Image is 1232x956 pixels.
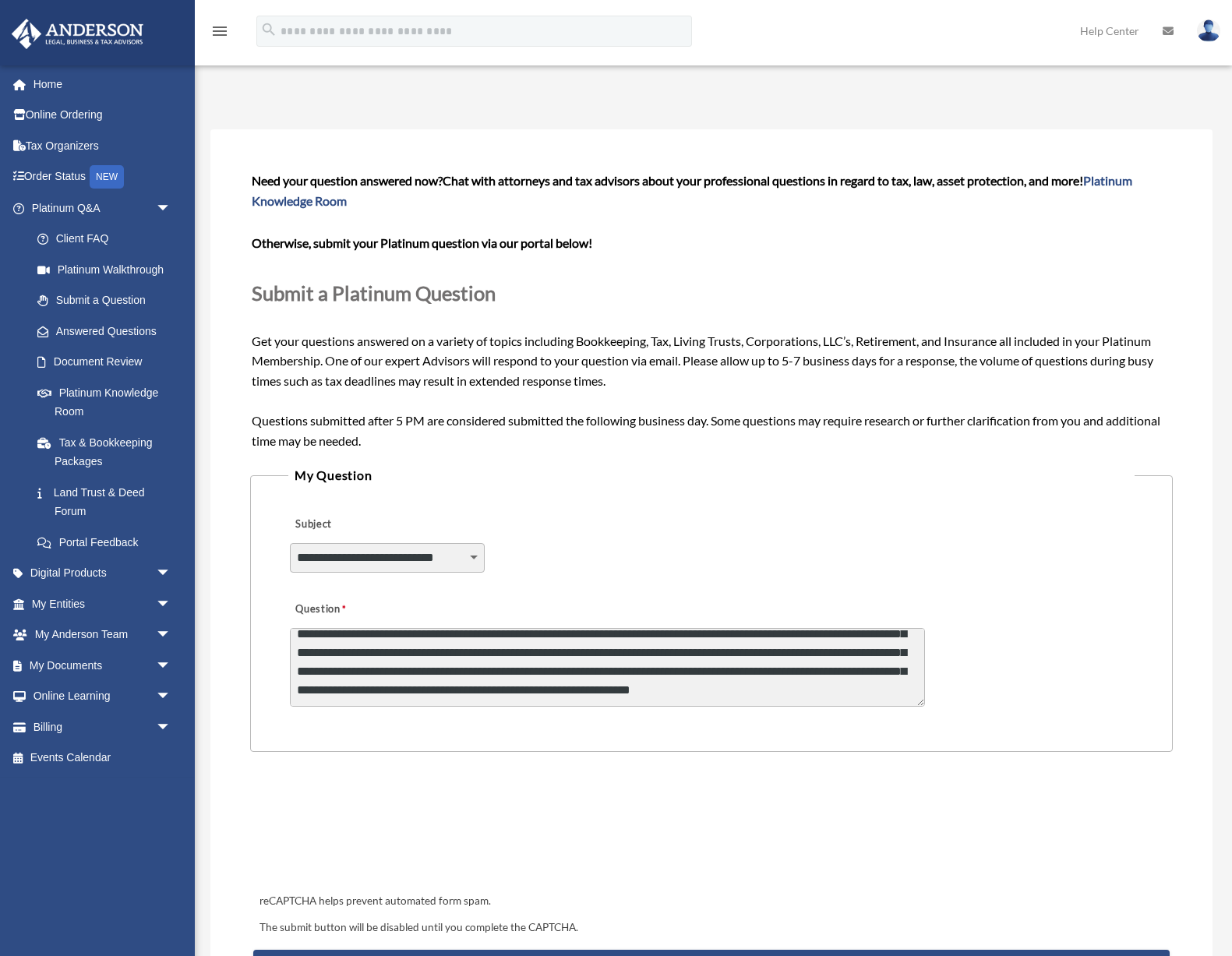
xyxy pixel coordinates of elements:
a: My Documentsarrow_drop_down [11,650,195,681]
legend: My Question [288,464,1135,486]
a: Land Trust & Deed Forum [22,477,195,527]
span: arrow_drop_down [156,681,187,713]
span: arrow_drop_down [156,619,187,651]
span: Get your questions answered on a variety of topics including Bookkeeping, Tax, Living Trusts, Cor... [252,173,1170,448]
img: Anderson Advisors Platinum Portal [7,19,148,49]
a: Tax Organizers [11,130,195,161]
a: Order StatusNEW [11,161,195,193]
span: Chat with attorneys and tax advisors about your professional questions in regard to tax, law, ass... [252,173,1132,208]
a: Answered Questions [22,316,195,347]
label: Question [290,599,411,621]
a: Events Calendar [11,743,195,774]
a: Platinum Knowledge Room [252,173,1132,208]
iframe: reCAPTCHA [255,800,492,861]
a: Submit a Question [22,285,187,316]
div: NEW [90,165,124,189]
span: arrow_drop_down [156,711,187,743]
a: Platinum Q&Aarrow_drop_down [11,192,195,224]
span: Need your question answered now? [252,173,443,188]
div: The submit button will be disabled until you complete the CAPTCHA. [253,919,1169,937]
a: Billingarrow_drop_down [11,711,195,743]
span: arrow_drop_down [156,650,187,682]
a: Tax & Bookkeeping Packages [22,427,195,477]
img: User Pic [1197,19,1220,42]
a: Client FAQ [22,224,195,255]
a: Platinum Knowledge Room [22,377,195,427]
div: reCAPTCHA helps prevent automated form spam. [253,892,1169,911]
i: menu [210,22,229,41]
a: My Entitiesarrow_drop_down [11,588,195,619]
a: Portal Feedback [22,527,195,558]
label: Subject [290,514,438,536]
i: search [260,21,277,38]
span: arrow_drop_down [156,192,187,224]
a: Document Review [22,347,195,378]
span: Submit a Platinum Question [252,281,496,305]
a: My Anderson Teamarrow_drop_down [11,619,195,651]
a: Online Learningarrow_drop_down [11,681,195,712]
a: Digital Productsarrow_drop_down [11,558,195,589]
a: Online Ordering [11,100,195,131]
span: arrow_drop_down [156,588,187,620]
a: Platinum Walkthrough [22,254,195,285]
a: Home [11,69,195,100]
b: Otherwise, submit your Platinum question via our portal below! [252,235,592,250]
a: menu [210,27,229,41]
span: arrow_drop_down [156,558,187,590]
